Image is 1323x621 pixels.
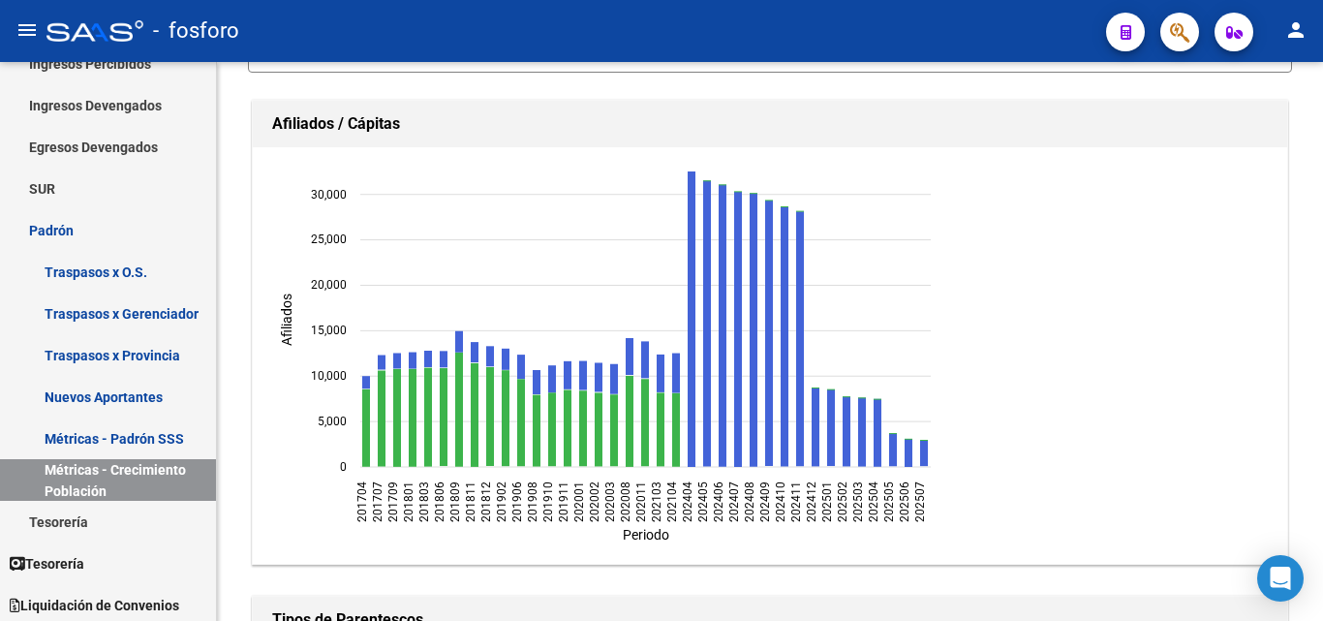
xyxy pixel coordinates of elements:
path: 201806 S/ G 10.874 [440,369,447,467]
path: 202409 Z99 - Sin Identificar 29.326 [765,202,773,467]
text: 201911 [557,481,570,522]
text: 201910 [541,481,555,522]
h1: Afiliados / Cápitas [272,109,1268,140]
path: 202408 S/ G 74 [750,194,757,195]
text: 201704 [355,481,369,522]
text: 201811 [464,481,477,522]
path: 201803 Z99 - Sin Identificar 1881 [424,351,432,367]
path: 202405 Z99 - Sin Identificar 31.519 [703,181,711,467]
path: 202411 S/ G 62 [796,211,804,212]
text: 201801 [402,481,415,522]
text: 10,000 [311,370,347,384]
text: 202103 [650,481,663,522]
text: 202503 [851,481,865,522]
text: 202404 [681,481,694,522]
path: 202503 S/ G 26 [858,398,866,399]
text: 201803 [417,481,431,522]
path: 201906 S/ G 9683 [517,380,525,467]
path: 202003 Z99 - Sin Identificar 3349 [610,364,618,394]
text: Afiliados [279,294,294,346]
text: 0 [340,460,347,474]
text: 30,000 [311,188,347,202]
text: 201906 [510,481,524,522]
path: 202406 Z99 - Sin Identificar 31.069 [719,185,726,467]
text: 201812 [479,481,493,522]
path: 201911 S/ G 8490 [564,390,571,467]
path: 201906 Z99 - Sin Identificar 2677 [517,356,525,380]
text: 202504 [867,481,880,522]
path: 202506 S/ G 19 [905,439,912,440]
path: 202412 S/ G 50 [812,388,819,388]
path: 202011 S/ G 9691 [641,380,649,467]
text: 202410 [774,481,787,522]
path: 202504 Z99 - Sin Identificar 7488 [874,399,881,467]
path: 202502 Z99 - Sin Identificar 7736 [843,397,850,467]
text: 201902 [495,481,508,522]
text: 202406 [712,481,725,522]
path: 202104 Z99 - Sin Identificar 4394 [672,354,680,393]
span: Liquidación de Convenios [10,595,179,616]
text: 202409 [758,481,772,522]
text: Periodo [623,527,669,543]
path: 202008 S/ G 10.033 [626,376,633,467]
path: 201803 S/ G 10.920 [424,368,432,467]
path: 202505 Z99 - Sin Identificar 3705 [889,434,897,467]
div: Open Intercom Messenger [1257,555,1304,602]
path: 202410 S/ G 55 [781,206,788,207]
path: 202503 Z99 - Sin Identificar 7617 [858,398,866,467]
text: 25,000 [311,233,347,247]
path: 201704 Z99 - Sin Identificar 1447 [362,377,370,389]
path: 202412 Z99 - Sin Identificar 8699 [812,388,819,467]
path: 202002 Z99 - Sin Identificar 3303 [595,363,602,392]
path: 202002 S/ G 8163 [595,393,602,467]
path: 201902 S/ G 10.645 [502,371,509,467]
span: - fosforo [153,10,239,52]
text: 202003 [603,481,617,522]
text: 202506 [898,481,911,522]
text: 202002 [588,481,601,522]
path: 201709 S/ G 10.785 [393,369,401,467]
path: 201801 Z99 - Sin Identificar 1837 [409,353,416,369]
path: 202501 Z99 - Sin Identificar 8528 [827,390,835,467]
text: 201806 [433,481,446,522]
path: 202103 S/ G 8168 [657,393,664,467]
text: 20,000 [311,279,347,293]
text: 202505 [882,481,896,522]
path: 201809 S/ G 12.613 [455,353,463,467]
text: 202412 [805,481,818,522]
text: 202502 [836,481,849,522]
path: 201908 Z99 - Sin Identificar 2724 [533,371,540,395]
path: 202406 S/ G 35 [719,185,726,186]
path: 201809 Z99 - Sin Identificar 2347 [455,331,463,353]
path: 202404 Z99 - Sin Identificar 32.528 [688,171,695,467]
path: 202407 Z99 - Sin Identificar 30.299 [734,192,742,467]
text: 202411 [789,481,803,522]
text: 15,000 [311,325,347,338]
path: 202407 S/ G 57 [734,192,742,193]
path: 202001 S/ G 8397 [579,391,587,467]
text: 202507 [913,481,927,522]
text: 202501 [820,481,834,522]
path: 202408 Z99 - Sin Identificar 30.089 [750,194,757,467]
path: 201806 Z99 - Sin Identificar 1887 [440,352,447,368]
path: 201910 S/ G 8188 [548,393,556,467]
text: 202011 [634,481,648,522]
path: 201709 Z99 - Sin Identificar 1748 [393,354,401,369]
path: 202409 S/ G 67 [765,201,773,202]
path: 201812 S/ G 10.974 [486,368,494,467]
text: 201709 [386,481,400,522]
path: 202410 Z99 - Sin Identificar 28.633 [781,207,788,467]
mat-icon: person [1284,18,1308,42]
text: 201809 [448,481,462,522]
path: 202504 S/ G 10 [874,399,881,400]
text: 202104 [665,481,679,522]
path: 202011 Z99 - Sin Identificar 4132 [641,342,649,379]
path: 201811 S/ G 11.420 [471,363,478,467]
path: 202405 S/ G 22 [703,181,711,182]
path: 201910 Z99 - Sin Identificar 2991 [548,366,556,393]
text: 201707 [371,481,385,522]
text: 202405 [696,481,710,522]
path: 201811 Z99 - Sin Identificar 2327 [471,343,478,363]
path: 201707 S/ G 10.610 [378,371,385,467]
path: 202003 S/ G 7983 [610,395,618,467]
